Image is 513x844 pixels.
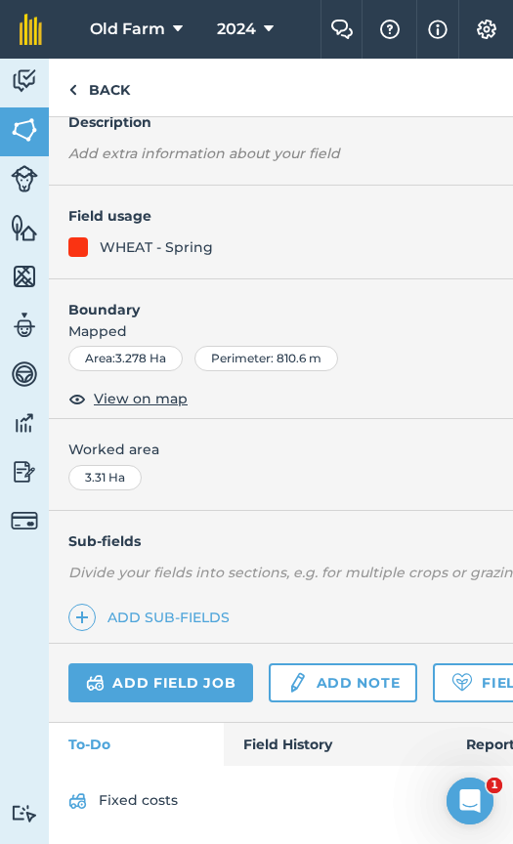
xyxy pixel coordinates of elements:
[20,14,42,45] img: fieldmargin Logo
[68,78,77,102] img: svg+xml;base64,PHN2ZyB4bWxucz0iaHR0cDovL3d3dy53My5vcmcvMjAwMC9zdmciIHdpZHRoPSI5IiBoZWlnaHQ9IjI0Ii...
[68,145,340,162] em: Add extra information about your field
[49,723,224,766] a: To-Do
[11,311,38,340] img: svg+xml;base64,PD94bWwgdmVyc2lvbj0iMS4wIiBlbmNvZGluZz0idXRmLTgiPz4KPCEtLSBHZW5lcmF0b3I6IEFkb2JlIE...
[378,20,402,39] img: A question mark icon
[75,606,89,629] img: svg+xml;base64,PHN2ZyB4bWxucz0iaHR0cDovL3d3dy53My5vcmcvMjAwMC9zdmciIHdpZHRoPSIxNCIgaGVpZ2h0PSIyNC...
[11,507,38,534] img: svg+xml;base64,PD94bWwgdmVyc2lvbj0iMS4wIiBlbmNvZGluZz0idXRmLTgiPz4KPCEtLSBHZW5lcmF0b3I6IEFkb2JlIE...
[49,59,150,116] a: Back
[68,346,183,371] div: Area : 3.278 Ha
[11,66,38,96] img: svg+xml;base64,PD94bWwgdmVyc2lvbj0iMS4wIiBlbmNvZGluZz0idXRmLTgiPz4KPCEtLSBHZW5lcmF0b3I6IEFkb2JlIE...
[68,604,237,631] a: Add sub-fields
[90,18,165,41] span: Old Farm
[11,804,38,823] img: svg+xml;base64,PD94bWwgdmVyc2lvbj0iMS4wIiBlbmNvZGluZz0idXRmLTgiPz4KPCEtLSBHZW5lcmF0b3I6IEFkb2JlIE...
[11,359,38,389] img: svg+xml;base64,PD94bWwgdmVyc2lvbj0iMS4wIiBlbmNvZGluZz0idXRmLTgiPz4KPCEtLSBHZW5lcmF0b3I6IEFkb2JlIE...
[428,18,448,41] img: svg+xml;base64,PHN2ZyB4bWxucz0iaHR0cDovL3d3dy53My5vcmcvMjAwMC9zdmciIHdpZHRoPSIxNyIgaGVpZ2h0PSIxNy...
[68,387,86,410] img: svg+xml;base64,PHN2ZyB4bWxucz0iaHR0cDovL3d3dy53My5vcmcvMjAwMC9zdmciIHdpZHRoPSIxOCIgaGVpZ2h0PSIyNC...
[100,236,213,258] div: WHEAT - Spring
[330,20,354,39] img: Two speech bubbles overlapping with the left bubble in the forefront
[11,213,38,242] img: svg+xml;base64,PHN2ZyB4bWxucz0iaHR0cDovL3d3dy53My5vcmcvMjAwMC9zdmciIHdpZHRoPSI1NiIgaGVpZ2h0PSI2MC...
[11,408,38,438] img: svg+xml;base64,PD94bWwgdmVyc2lvbj0iMS4wIiBlbmNvZGluZz0idXRmLTgiPz4KPCEtLSBHZW5lcmF0b3I6IEFkb2JlIE...
[68,465,142,490] div: 3.31 Ha
[11,165,38,192] img: svg+xml;base64,PD94bWwgdmVyc2lvbj0iMS4wIiBlbmNvZGluZz0idXRmLTgiPz4KPCEtLSBHZW5lcmF0b3I6IEFkb2JlIE...
[217,18,256,41] span: 2024
[11,115,38,145] img: svg+xml;base64,PHN2ZyB4bWxucz0iaHR0cDovL3d3dy53My5vcmcvMjAwMC9zdmciIHdpZHRoPSI1NiIgaGVpZ2h0PSI2MC...
[11,457,38,486] img: svg+xml;base64,PD94bWwgdmVyc2lvbj0iMS4wIiBlbmNvZGluZz0idXRmLTgiPz4KPCEtLSBHZW5lcmF0b3I6IEFkb2JlIE...
[86,671,105,695] img: svg+xml;base64,PD94bWwgdmVyc2lvbj0iMS4wIiBlbmNvZGluZz0idXRmLTgiPz4KPCEtLSBHZW5lcmF0b3I6IEFkb2JlIE...
[11,262,38,291] img: svg+xml;base64,PHN2ZyB4bWxucz0iaHR0cDovL3d3dy53My5vcmcvMjAwMC9zdmciIHdpZHRoPSI1NiIgaGVpZ2h0PSI2MC...
[475,20,498,39] img: A cog icon
[286,671,308,695] img: svg+xml;base64,PD94bWwgdmVyc2lvbj0iMS4wIiBlbmNvZGluZz0idXRmLTgiPz4KPCEtLSBHZW5lcmF0b3I6IEFkb2JlIE...
[68,387,188,410] button: View on map
[68,789,87,813] img: svg+xml;base64,PD94bWwgdmVyc2lvbj0iMS4wIiBlbmNvZGluZz0idXRmLTgiPz4KPCEtLSBHZW5lcmF0b3I6IEFkb2JlIE...
[487,778,502,793] span: 1
[269,663,417,702] a: Add note
[194,346,338,371] div: Perimeter : 810.6 m
[68,663,253,702] a: Add field job
[94,388,188,409] span: View on map
[447,778,493,824] iframe: Intercom live chat
[224,723,446,766] a: Field History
